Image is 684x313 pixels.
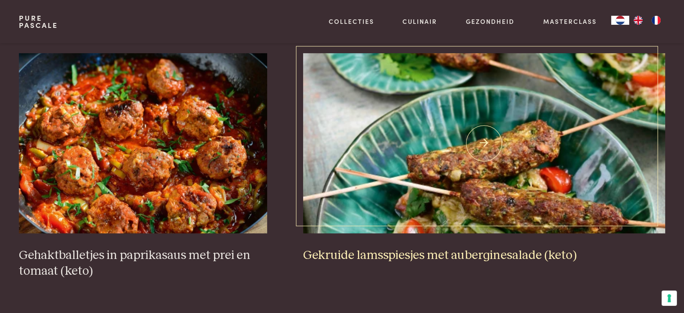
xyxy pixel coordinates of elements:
ul: Language list [629,16,665,25]
img: Gehaktballetjes in paprikasaus met prei en tomaat (keto) [19,53,267,233]
a: Culinair [402,17,437,26]
button: Uw voorkeuren voor toestemming voor trackingtechnologieën [662,290,677,306]
a: Masterclass [543,17,597,26]
img: Gekruide lamsspiesjes met auberginesalade (keto) [303,53,665,233]
a: EN [629,16,647,25]
a: Collecties [329,17,374,26]
a: PurePascale [19,14,58,29]
div: Language [611,16,629,25]
h3: Gekruide lamsspiesjes met auberginesalade (keto) [303,248,665,263]
a: NL [611,16,629,25]
aside: Language selected: Nederlands [611,16,665,25]
a: FR [647,16,665,25]
a: Gekruide lamsspiesjes met auberginesalade (keto) Gekruide lamsspiesjes met auberginesalade (keto) [303,53,665,263]
a: Gehaktballetjes in paprikasaus met prei en tomaat (keto) Gehaktballetjes in paprikasaus met prei ... [19,53,267,279]
a: Gezondheid [466,17,514,26]
h3: Gehaktballetjes in paprikasaus met prei en tomaat (keto) [19,248,267,279]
